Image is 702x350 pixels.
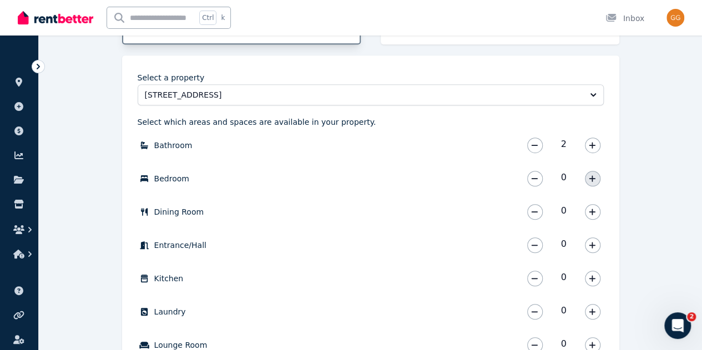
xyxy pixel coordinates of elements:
[546,204,582,220] span: 0
[138,73,205,82] label: Select a property
[138,116,376,128] p: Select which areas and spaces are available in your property.
[145,89,581,100] span: [STREET_ADDRESS]
[605,13,644,24] div: Inbox
[687,312,696,321] span: 2
[546,138,582,153] span: 2
[154,273,184,284] label: Kitchen
[664,312,691,339] iframe: Intercom live chat
[666,9,684,27] img: George Germanos
[154,306,186,317] label: Laundry
[199,11,216,25] span: Ctrl
[154,240,206,251] label: Entrance/Hall
[18,9,93,26] img: RentBetter
[546,171,582,186] span: 0
[138,84,604,105] button: [STREET_ADDRESS]
[546,237,582,253] span: 0
[154,206,204,217] label: Dining Room
[154,173,189,184] label: Bedroom
[546,271,582,286] span: 0
[154,140,193,151] label: Bathroom
[546,304,582,319] span: 0
[221,13,225,22] span: k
